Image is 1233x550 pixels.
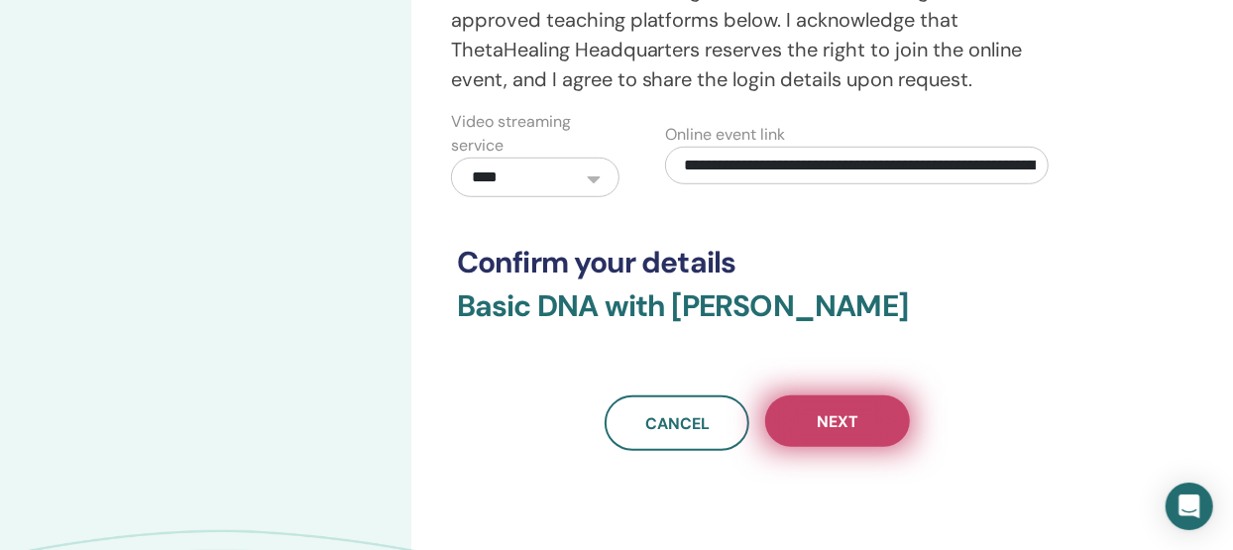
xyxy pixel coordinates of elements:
[1166,483,1213,530] div: Open Intercom Messenger
[457,288,1059,348] h3: Basic DNA with [PERSON_NAME]
[451,110,619,158] label: Video streaming service
[665,123,785,147] label: Online event link
[457,245,1059,280] h3: Confirm your details
[645,413,710,434] span: Cancel
[765,395,910,447] button: Next
[605,395,749,451] a: Cancel
[817,411,858,432] span: Next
